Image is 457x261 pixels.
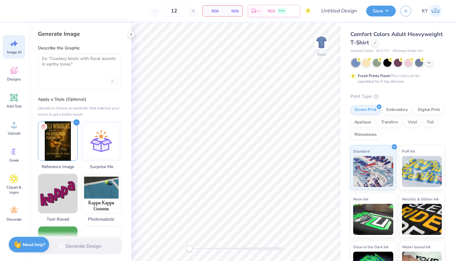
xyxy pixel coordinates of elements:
[38,216,78,222] span: Text-Based
[393,48,424,54] span: Minimum Order: 24 +
[414,105,444,115] div: Digital Print
[350,93,445,100] div: Print Type
[350,118,375,127] div: Applique
[8,131,20,136] span: Upload
[422,7,428,15] span: KY
[358,73,434,84] div: This color can be expedited for 5 day delivery.
[7,77,21,82] span: Designs
[279,9,285,13] span: Free
[7,104,21,109] span: Add Text
[376,48,390,54] span: # C1717
[353,244,389,250] span: Glow in the Dark Ink
[402,148,415,154] span: Puff Ink
[317,52,325,57] div: Back
[366,6,396,16] button: Save
[38,45,121,51] label: Describe the Graphic
[7,217,21,222] span: Decorate
[350,30,443,46] span: Comfort Colors Adult Heavyweight T-Shirt
[206,8,219,14] span: N/A
[353,196,368,202] span: Neon Ink
[377,118,402,127] div: Transfers
[9,158,19,163] span: Greek
[81,216,121,222] span: Photorealistic
[23,242,45,248] strong: Need help?
[353,204,393,235] img: Neon Ink
[38,121,77,161] img: Upload reference
[419,5,445,17] a: KY
[350,48,373,54] span: Comfort Colors
[107,76,117,86] div: Upload image
[350,105,381,115] div: Screen Print
[268,8,275,14] span: N/A
[402,244,431,250] span: Water based Ink
[38,174,77,213] img: Text-Based
[315,36,328,48] img: Back
[358,73,391,78] strong: Fresh Prints Flash:
[402,196,439,202] span: Metallic & Glitter Ink
[404,118,421,127] div: Vinyl
[7,50,21,55] span: Image AI
[402,156,442,187] img: Puff Ink
[350,130,381,140] div: Rhinestones
[38,96,121,103] label: Apply a Style (Optional)
[82,174,121,213] img: Photorealistic
[162,5,186,16] input: – –
[423,118,438,127] div: Foil
[38,30,121,38] div: Generate Image
[316,5,362,17] input: Untitled Design
[81,163,121,170] span: Surprise Me
[4,185,24,195] span: Clipart & logos
[353,148,370,154] span: Standard
[38,163,78,170] span: Reference Image
[402,204,442,235] img: Metallic & Glitter Ink
[226,8,239,14] span: N/A
[382,105,412,115] div: Embroidery
[38,105,121,117] div: Upload or choose an aesthetic that matches your vision to get a better result
[429,5,442,17] img: Kiersten York
[186,245,192,252] div: Accessibility label
[353,156,393,187] img: Standard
